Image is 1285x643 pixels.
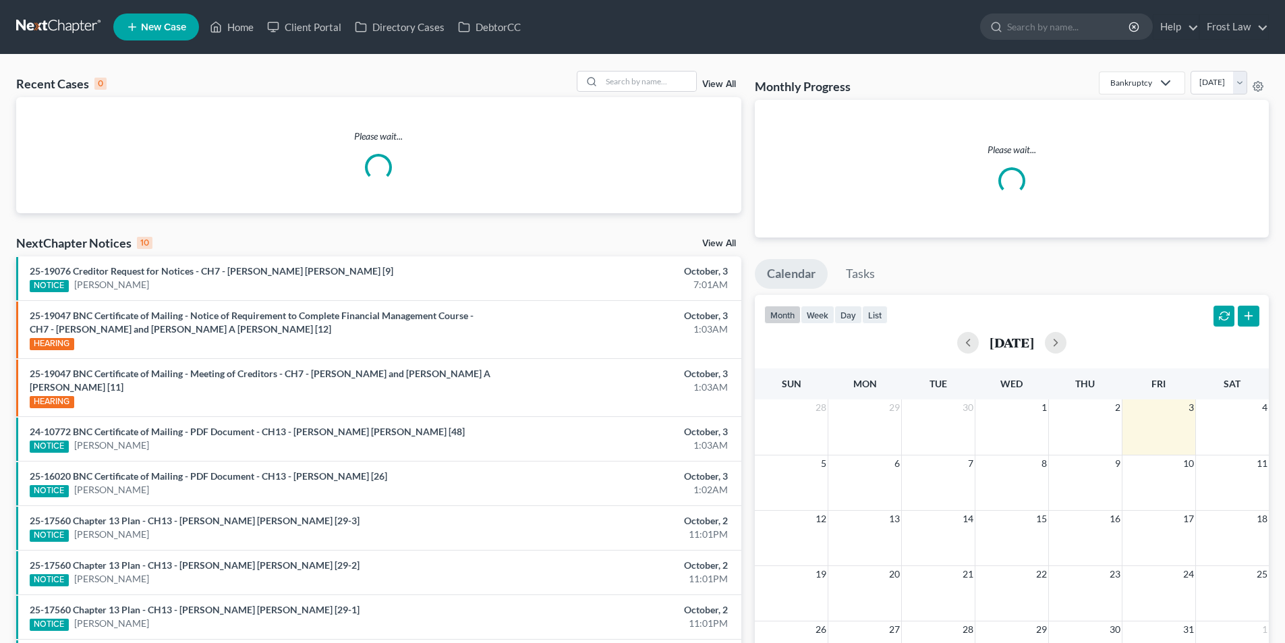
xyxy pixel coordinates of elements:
span: 3 [1187,399,1195,416]
div: Bankruptcy [1110,77,1152,88]
span: Tue [930,378,947,389]
div: NOTICE [30,619,69,631]
span: 11 [1255,455,1269,472]
a: [PERSON_NAME] [74,572,149,586]
a: Home [203,15,260,39]
span: 1 [1261,621,1269,638]
a: 25-19047 BNC Certificate of Mailing - Meeting of Creditors - CH7 - [PERSON_NAME] and [PERSON_NAME... [30,368,490,393]
span: 18 [1255,511,1269,527]
span: 22 [1035,566,1048,582]
a: View All [702,239,736,248]
a: 25-17560 Chapter 13 Plan - CH13 - [PERSON_NAME] [PERSON_NAME] [29-1] [30,604,360,615]
span: Sun [782,378,801,389]
span: 30 [1108,621,1122,638]
button: day [834,306,862,324]
a: 25-17560 Chapter 13 Plan - CH13 - [PERSON_NAME] [PERSON_NAME] [29-2] [30,559,360,571]
div: NOTICE [30,441,69,453]
div: October, 3 [504,470,728,483]
div: 7:01AM [504,278,728,291]
div: October, 3 [504,367,728,381]
div: 1:03AM [504,323,728,336]
a: 25-19047 BNC Certificate of Mailing - Notice of Requirement to Complete Financial Management Cour... [30,310,474,335]
div: HEARING [30,396,74,408]
span: 12 [814,511,828,527]
div: 10 [137,237,152,249]
span: Sat [1224,378,1240,389]
a: 25-19076 Creditor Request for Notices - CH7 - [PERSON_NAME] [PERSON_NAME] [9] [30,265,393,277]
div: October, 3 [504,264,728,278]
span: 24 [1182,566,1195,582]
a: View All [702,80,736,89]
button: list [862,306,888,324]
div: NextChapter Notices [16,235,152,251]
span: 1 [1040,399,1048,416]
span: 7 [967,455,975,472]
span: 10 [1182,455,1195,472]
input: Search by name... [602,72,696,91]
button: month [764,306,801,324]
h2: [DATE] [990,335,1034,350]
span: 29 [888,399,901,416]
a: [PERSON_NAME] [74,483,149,497]
div: October, 3 [504,309,728,323]
p: Please wait... [766,143,1258,157]
a: 25-16020 BNC Certificate of Mailing - PDF Document - CH13 - [PERSON_NAME] [26] [30,470,387,482]
a: Help [1153,15,1199,39]
span: 28 [814,399,828,416]
span: 15 [1035,511,1048,527]
span: 25 [1255,566,1269,582]
a: [PERSON_NAME] [74,278,149,291]
input: Search by name... [1007,14,1131,39]
div: October, 2 [504,603,728,617]
span: Fri [1151,378,1166,389]
div: 11:01PM [504,528,728,541]
span: 2 [1114,399,1122,416]
a: DebtorCC [451,15,527,39]
span: 6 [893,455,901,472]
span: 27 [888,621,901,638]
span: 19 [814,566,828,582]
div: NOTICE [30,485,69,497]
div: 1:03AM [504,439,728,452]
span: Thu [1075,378,1095,389]
span: 4 [1261,399,1269,416]
div: 11:01PM [504,617,728,630]
span: 21 [961,566,975,582]
span: Mon [853,378,877,389]
span: 17 [1182,511,1195,527]
a: Frost Law [1200,15,1268,39]
span: 29 [1035,621,1048,638]
a: 25-17560 Chapter 13 Plan - CH13 - [PERSON_NAME] [PERSON_NAME] [29-3] [30,515,360,526]
a: Directory Cases [348,15,451,39]
a: 24-10772 BNC Certificate of Mailing - PDF Document - CH13 - [PERSON_NAME] [PERSON_NAME] [48] [30,426,465,437]
div: 11:01PM [504,572,728,586]
button: week [801,306,834,324]
a: [PERSON_NAME] [74,439,149,452]
a: [PERSON_NAME] [74,617,149,630]
span: 16 [1108,511,1122,527]
div: 0 [94,78,107,90]
a: Calendar [755,259,828,289]
div: NOTICE [30,574,69,586]
div: HEARING [30,338,74,350]
p: Please wait... [16,130,741,143]
div: October, 2 [504,559,728,572]
span: New Case [141,22,186,32]
div: October, 3 [504,425,728,439]
span: 13 [888,511,901,527]
span: 8 [1040,455,1048,472]
span: 23 [1108,566,1122,582]
div: 1:02AM [504,483,728,497]
span: 28 [961,621,975,638]
span: 5 [820,455,828,472]
span: 30 [961,399,975,416]
div: NOTICE [30,530,69,542]
span: 9 [1114,455,1122,472]
a: Tasks [834,259,887,289]
div: October, 2 [504,514,728,528]
a: Client Portal [260,15,348,39]
span: Wed [1000,378,1023,389]
h3: Monthly Progress [755,78,851,94]
span: 20 [888,566,901,582]
a: [PERSON_NAME] [74,528,149,541]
